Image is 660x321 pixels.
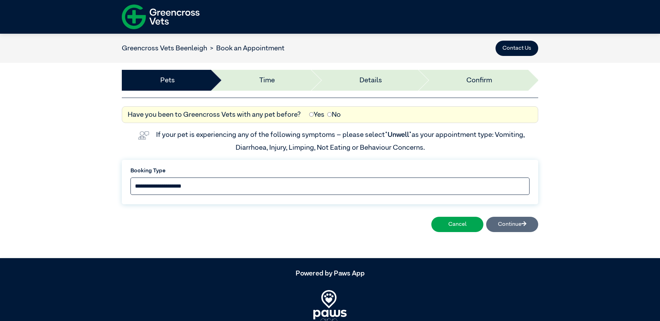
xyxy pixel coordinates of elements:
[309,109,324,120] label: Yes
[135,129,152,142] img: vet
[160,75,175,85] a: Pets
[309,112,314,117] input: Yes
[122,269,538,278] h5: Powered by Paws App
[385,131,412,138] span: “Unwell”
[130,167,530,175] label: Booking Type
[122,45,207,52] a: Greencross Vets Beenleigh
[122,2,200,32] img: f-logo
[156,131,526,151] label: If your pet is experiencing any of the following symptoms – please select as your appointment typ...
[122,43,285,53] nav: breadcrumb
[327,109,341,120] label: No
[128,109,301,120] label: Have you been to Greencross Vets with any pet before?
[431,217,483,232] button: Cancel
[207,43,285,53] li: Book an Appointment
[496,41,538,56] button: Contact Us
[327,112,332,117] input: No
